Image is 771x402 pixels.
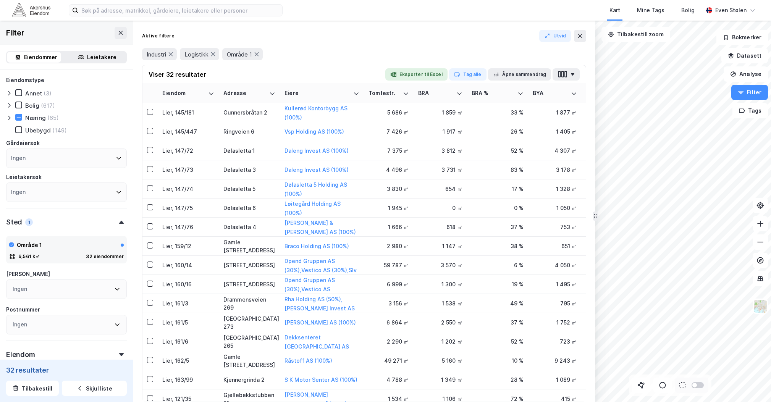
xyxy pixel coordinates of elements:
[733,365,771,402] iframe: Chat Widget
[681,6,695,15] div: Bolig
[78,5,282,16] input: Søk på adresse, matrikkel, gårdeiere, leietakere eller personer
[12,3,50,17] img: akershus-eiendom-logo.9091f326c980b4bce74ccdd9f866810c.svg
[715,6,747,15] div: Even Stølen
[637,6,664,15] div: Mine Tags
[733,365,771,402] div: Kontrollprogram for chat
[609,6,620,15] div: Kart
